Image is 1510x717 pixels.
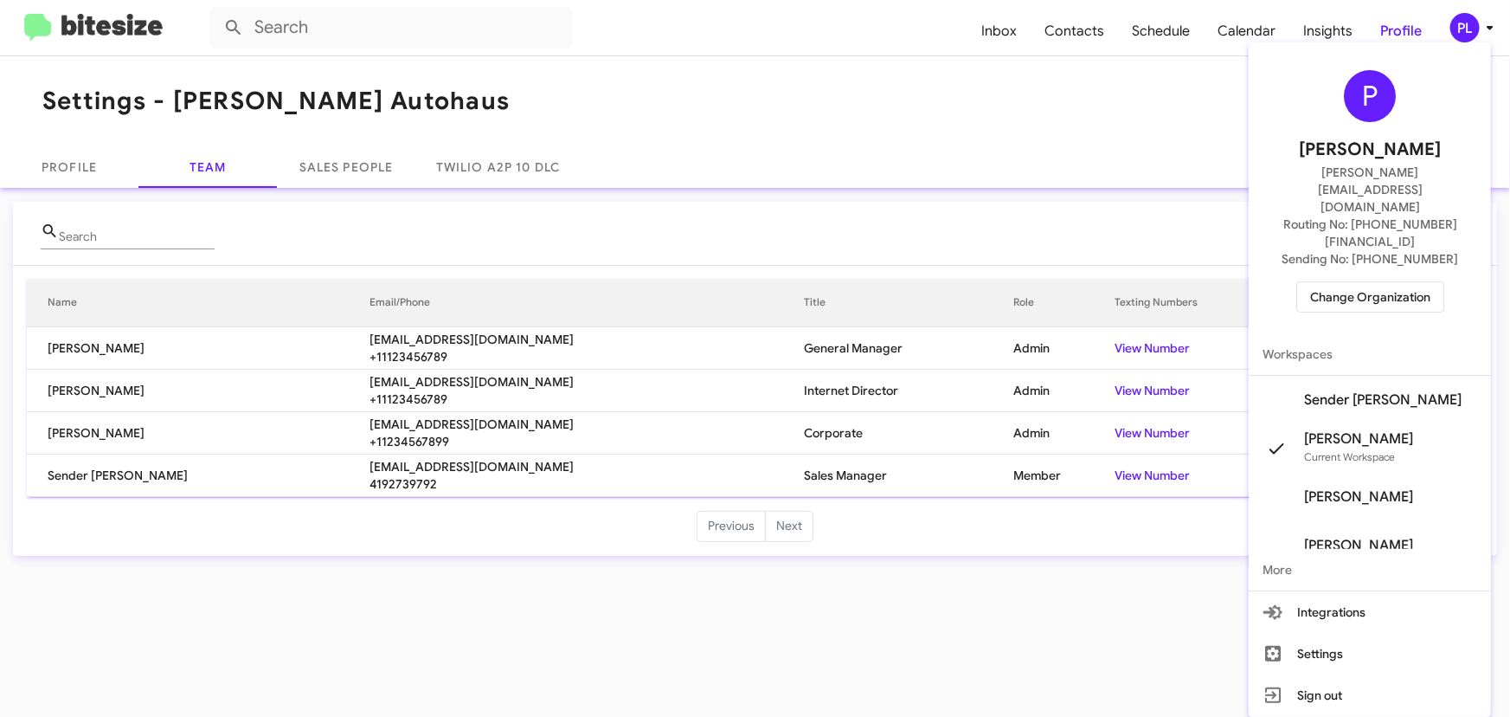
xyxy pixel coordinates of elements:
[1249,633,1491,675] button: Settings
[1282,250,1458,268] span: Sending No: [PHONE_NUMBER]
[1269,216,1470,250] span: Routing No: [PHONE_NUMBER][FINANCIAL_ID]
[1296,281,1444,313] button: Change Organization
[1310,282,1430,312] span: Change Organization
[1269,164,1470,216] span: [PERSON_NAME][EMAIL_ADDRESS][DOMAIN_NAME]
[1304,391,1462,409] span: Sender [PERSON_NAME]
[1304,430,1413,448] span: [PERSON_NAME]
[1299,136,1441,164] span: [PERSON_NAME]
[1249,591,1491,633] button: Integrations
[1249,549,1491,591] span: More
[1249,333,1491,375] span: Workspaces
[1304,537,1413,554] span: [PERSON_NAME]
[1304,488,1413,506] span: [PERSON_NAME]
[1249,675,1491,716] button: Sign out
[1344,70,1396,122] div: P
[1304,450,1395,463] span: Current Workspace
